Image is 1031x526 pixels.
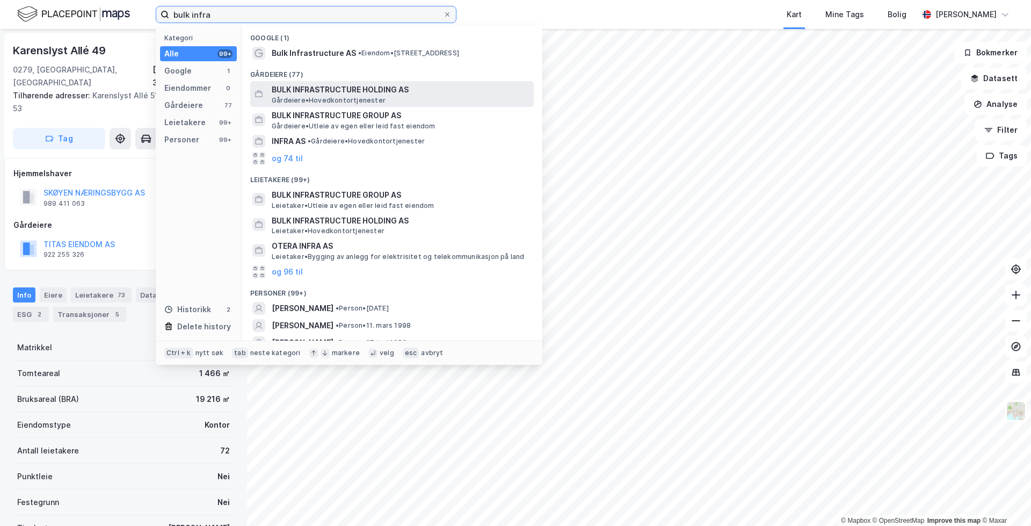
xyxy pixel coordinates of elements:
a: OpenStreetMap [873,517,925,524]
div: Personer (99+) [242,280,542,300]
a: Improve this map [927,517,981,524]
input: Søk på adresse, matrikkel, gårdeiere, leietakere eller personer [169,6,443,23]
div: ESG [13,307,49,322]
div: Eiendommer [164,82,211,95]
button: og 96 til [272,265,303,278]
div: Historikk [164,303,211,316]
span: BULK INFRASTRUCTURE GROUP AS [272,189,529,201]
div: Festegrunn [17,496,59,509]
div: 2 [34,309,45,320]
div: Datasett [136,287,190,302]
iframe: Chat Widget [977,474,1031,526]
div: Leietakere [71,287,132,302]
div: Antall leietakere [17,444,79,457]
div: 72 [220,444,230,457]
span: BULK INFRASTRUCTURE HOLDING AS [272,83,529,96]
div: Gårdeiere [164,99,203,112]
div: Punktleie [17,470,53,483]
span: Gårdeiere • Hovedkontortjenester [308,137,425,146]
span: Leietaker • Utleie av egen eller leid fast eiendom [272,201,434,210]
span: Leietaker • Hovedkontortjenester [272,227,384,235]
span: • [358,49,361,57]
span: OTERA INFRA AS [272,240,529,253]
div: 99+ [217,49,233,58]
div: Bolig [888,8,906,21]
div: 77 [224,101,233,110]
div: Eiendomstype [17,419,71,431]
span: Tilhørende adresser: [13,91,92,100]
div: Gårdeiere (77) [242,62,542,81]
div: Matrikkel [17,341,52,354]
div: 1 466 ㎡ [199,367,230,380]
span: Gårdeiere • Hovedkontortjenester [272,96,386,105]
div: Karenslyst Allé 51, Karenslyst Allé 53 [13,89,226,115]
span: • [336,338,339,347]
div: avbryt [421,349,443,357]
span: [PERSON_NAME] [272,302,333,315]
div: Transaksjoner [53,307,127,322]
div: Personer [164,133,199,146]
span: Person • [DATE] [336,304,389,313]
div: Leietakere (99+) [242,167,542,186]
div: Leietakere [164,116,206,129]
img: logo.f888ab2527a4732fd821a326f86c7f29.svg [17,5,130,24]
div: 99+ [217,135,233,144]
button: Tag [13,128,105,149]
div: Google (1) [242,25,542,45]
div: Google [164,64,192,77]
span: INFRA AS [272,135,306,148]
div: Nei [217,496,230,509]
div: [GEOGRAPHIC_DATA], 3/450 [153,63,234,89]
span: • [308,137,311,145]
div: neste kategori [250,349,301,357]
div: Kontor [205,419,230,431]
div: Info [13,287,35,302]
div: 19 216 ㎡ [196,393,230,406]
div: Gårdeiere [13,219,234,232]
button: Analyse [964,93,1027,115]
div: Alle [164,47,179,60]
div: Delete history [177,320,231,333]
div: 0279, [GEOGRAPHIC_DATA], [GEOGRAPHIC_DATA] [13,63,153,89]
div: Mine Tags [825,8,864,21]
span: Gårdeiere • Utleie av egen eller leid fast eiendom [272,122,435,131]
div: 99+ [217,118,233,127]
div: Ctrl + k [164,348,193,358]
span: Person • 27. juni 1983 [336,338,406,347]
div: Nei [217,470,230,483]
div: Tomteareal [17,367,60,380]
div: velg [380,349,394,357]
div: 2 [224,305,233,314]
div: 1 [224,67,233,75]
div: 922 255 326 [43,250,84,259]
span: Eiendom • [STREET_ADDRESS] [358,49,459,57]
div: nytt søk [195,349,224,357]
span: Leietaker • Bygging av anlegg for elektrisitet og telekommunikasjon på land [272,253,525,261]
div: markere [332,349,360,357]
div: 73 [115,290,127,300]
span: • [336,304,339,312]
div: [PERSON_NAME] [935,8,997,21]
button: og 74 til [272,152,303,165]
span: Person • 11. mars 1998 [336,321,411,330]
span: [PERSON_NAME] [272,319,333,332]
button: Bokmerker [954,42,1027,63]
img: Z [1006,401,1026,421]
a: Mapbox [841,517,870,524]
div: Karenslyst Allé 49 [13,42,107,59]
div: Bruksareal (BRA) [17,393,79,406]
button: Filter [975,119,1027,141]
span: BULK INFRASTRUCTURE HOLDING AS [272,214,529,227]
div: 989 411 063 [43,199,85,208]
div: Hjemmelshaver [13,167,234,180]
button: Datasett [961,68,1027,89]
div: 5 [112,309,122,320]
span: Bulk Infrastructure AS [272,47,356,60]
div: 0 [224,84,233,92]
div: Kategori [164,34,237,42]
div: esc [403,348,419,358]
span: BULK INFRASTRUCTURE GROUP AS [272,109,529,122]
span: [PERSON_NAME] [272,336,333,349]
span: • [336,321,339,329]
